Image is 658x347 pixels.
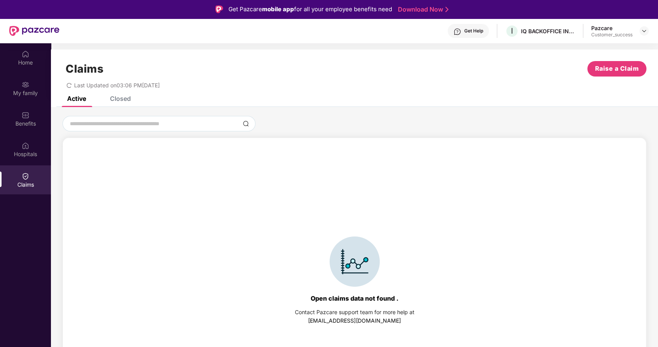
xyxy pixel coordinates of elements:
img: Stroke [445,5,448,14]
span: Last Updated on 03:06 PM[DATE] [74,82,160,88]
div: Open claims data not found . [311,294,399,302]
img: svg+xml;base64,PHN2ZyBpZD0iQ2xhaW0iIHhtbG5zPSJodHRwOi8vd3d3LnczLm9yZy8yMDAwL3N2ZyIgd2lkdGg9IjIwIi... [22,172,29,180]
img: Logo [215,5,223,13]
div: Get Pazcare for all your employee benefits need [228,5,392,14]
div: Get Help [464,28,483,34]
div: Active [67,95,86,102]
div: Closed [110,95,131,102]
a: [EMAIL_ADDRESS][DOMAIN_NAME] [308,317,401,324]
div: Customer_success [591,32,633,38]
h1: Claims [66,62,103,75]
img: svg+xml;base64,PHN2ZyB3aWR0aD0iMjAiIGhlaWdodD0iMjAiIHZpZXdCb3g9IjAgMCAyMCAyMCIgZmlsbD0ibm9uZSIgeG... [22,81,29,88]
img: svg+xml;base64,PHN2ZyBpZD0iRHJvcGRvd24tMzJ4MzIiIHhtbG5zPSJodHRwOi8vd3d3LnczLm9yZy8yMDAwL3N2ZyIgd2... [641,28,647,34]
span: I [511,26,513,36]
div: Contact Pazcare support team for more help at [295,308,414,316]
img: svg+xml;base64,PHN2ZyBpZD0iSWNvbl9DbGFpbSIgZGF0YS1uYW1lPSJJY29uIENsYWltIiB4bWxucz0iaHR0cDovL3d3dy... [330,236,380,287]
strong: mobile app [262,5,294,13]
img: New Pazcare Logo [9,26,59,36]
img: svg+xml;base64,PHN2ZyBpZD0iQmVuZWZpdHMiIHhtbG5zPSJodHRwOi8vd3d3LnczLm9yZy8yMDAwL3N2ZyIgd2lkdGg9Ij... [22,111,29,119]
span: Raise a Claim [595,64,639,73]
img: svg+xml;base64,PHN2ZyBpZD0iSGVscC0zMngzMiIgeG1sbnM9Imh0dHA6Ly93d3cudzMub3JnLzIwMDAvc3ZnIiB3aWR0aD... [453,28,461,36]
div: Pazcare [591,24,633,32]
button: Raise a Claim [587,61,646,77]
img: svg+xml;base64,PHN2ZyBpZD0iSG9tZSIgeG1sbnM9Imh0dHA6Ly93d3cudzMub3JnLzIwMDAvc3ZnIiB3aWR0aD0iMjAiIG... [22,50,29,58]
img: svg+xml;base64,PHN2ZyBpZD0iSG9zcGl0YWxzIiB4bWxucz0iaHR0cDovL3d3dy53My5vcmcvMjAwMC9zdmciIHdpZHRoPS... [22,142,29,150]
span: redo [66,82,72,88]
a: Download Now [398,5,446,14]
img: svg+xml;base64,PHN2ZyBpZD0iU2VhcmNoLTMyeDMyIiB4bWxucz0iaHR0cDovL3d3dy53My5vcmcvMjAwMC9zdmciIHdpZH... [243,121,249,127]
div: IQ BACKOFFICE INDIA PRIVATE LIMITED [521,27,575,35]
